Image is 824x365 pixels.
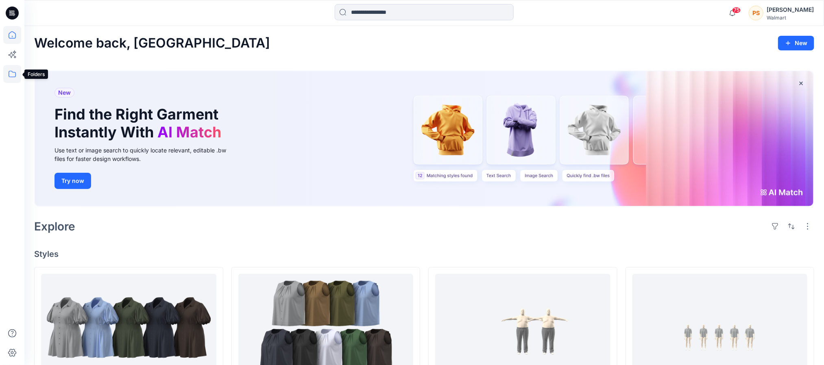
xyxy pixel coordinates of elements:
span: New [58,88,71,98]
div: [PERSON_NAME] [767,5,814,15]
h2: Welcome back, [GEOGRAPHIC_DATA] [34,36,270,51]
h2: Explore [34,220,75,233]
button: New [778,36,814,50]
span: 75 [732,7,741,13]
button: Try now [54,173,91,189]
div: Use text or image search to quickly locate relevant, editable .bw files for faster design workflows. [54,146,238,163]
h4: Styles [34,249,814,259]
div: Walmart [767,15,814,21]
h1: Find the Right Garment Instantly With [54,106,225,141]
span: AI Match [157,123,221,141]
div: PS [749,6,763,20]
